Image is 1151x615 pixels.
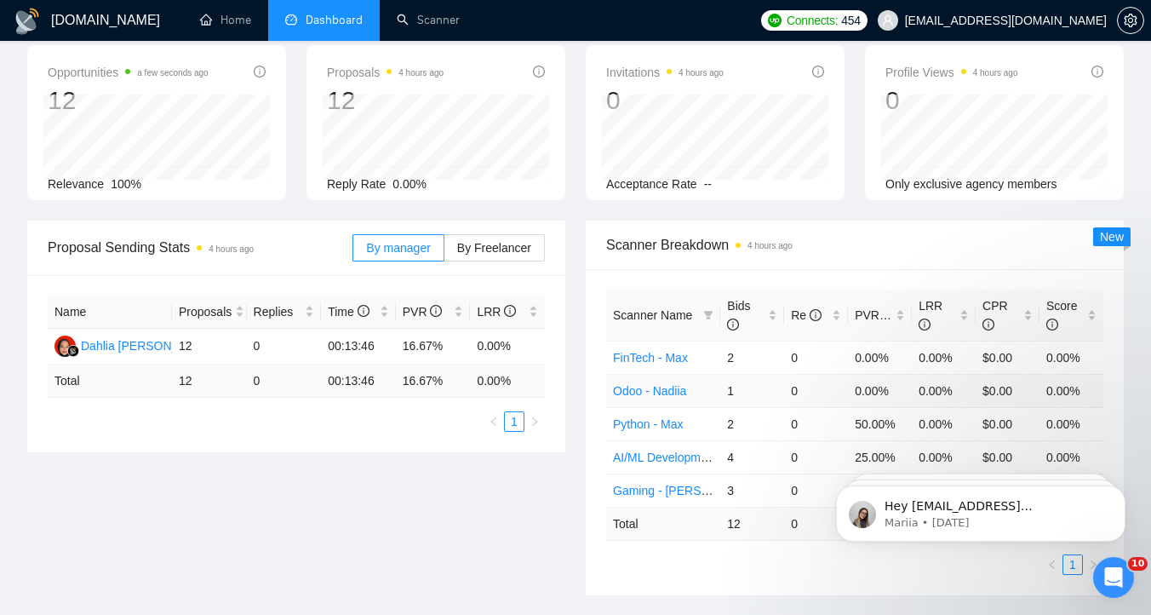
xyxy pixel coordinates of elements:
[704,177,712,191] span: --
[787,11,838,30] span: Connects:
[768,14,782,27] img: upwork-logo.png
[1091,66,1103,78] span: info-circle
[882,14,894,26] span: user
[327,84,444,117] div: 12
[327,62,444,83] span: Proposals
[982,319,994,330] span: info-circle
[1128,557,1148,571] span: 10
[919,299,942,331] span: LRR
[285,14,297,26] span: dashboard
[48,177,104,191] span: Relevance
[457,241,531,255] span: By Freelancer
[679,68,724,78] time: 4 hours ago
[784,474,848,507] td: 0
[720,507,784,540] td: 12
[848,407,912,440] td: 50.00%
[254,66,266,78] span: info-circle
[489,417,499,427] span: left
[613,351,688,365] a: FinTech - Max
[784,407,848,440] td: 0
[484,411,504,432] li: Previous Page
[403,305,443,319] span: PVR
[397,13,460,27] a: searchScanner
[885,62,1018,83] span: Profile Views
[1039,341,1103,374] td: 0.00%
[477,305,516,319] span: LRR
[720,374,784,407] td: 1
[48,237,352,258] span: Proposal Sending Stats
[912,440,976,474] td: 0.00%
[784,440,848,474] td: 0
[613,384,686,398] a: Odoo - Nadiia
[328,305,369,319] span: Time
[976,407,1039,440] td: $0.00
[703,310,713,320] span: filter
[919,319,931,330] span: info-circle
[172,329,247,365] td: 12
[470,365,545,398] td: 0.00 %
[1093,557,1134,598] iframe: Intercom live chat
[982,299,1008,331] span: CPR
[1117,7,1144,34] button: setting
[606,84,724,117] div: 0
[306,13,363,27] span: Dashboard
[470,329,545,365] td: 0.00%
[606,507,720,540] td: Total
[613,417,683,431] a: Python - Max
[912,341,976,374] td: 0.00%
[209,244,254,254] time: 4 hours ago
[885,84,1018,117] div: 0
[200,13,251,27] a: homeHome
[392,177,427,191] span: 0.00%
[48,84,209,117] div: 12
[606,234,1103,256] span: Scanner Breakdown
[848,341,912,374] td: 0.00%
[484,411,504,432] button: left
[1042,555,1062,575] li: Previous Page
[727,299,750,331] span: Bids
[396,365,471,398] td: 16.67 %
[54,338,216,352] a: DWDahlia [PERSON_NAME]
[48,365,172,398] td: Total
[810,450,1151,569] iframe: Intercom notifications message
[720,407,784,440] td: 2
[606,177,697,191] span: Acceptance Rate
[172,365,247,398] td: 12
[613,451,750,464] a: AI/ML Development - Max
[606,62,724,83] span: Invitations
[720,474,784,507] td: 3
[784,507,848,540] td: 0
[247,296,322,329] th: Replies
[398,68,444,78] time: 4 hours ago
[111,177,141,191] span: 100%
[1118,14,1143,27] span: setting
[720,440,784,474] td: 4
[973,68,1018,78] time: 4 hours ago
[1100,230,1124,244] span: New
[430,305,442,317] span: info-circle
[912,374,976,407] td: 0.00%
[54,336,76,357] img: DW
[358,305,369,317] span: info-circle
[137,68,208,78] time: a few seconds ago
[524,411,545,432] li: Next Page
[327,177,386,191] span: Reply Rate
[524,411,545,432] button: right
[747,241,793,250] time: 4 hours ago
[247,365,322,398] td: 0
[504,411,524,432] li: 1
[613,308,692,322] span: Scanner Name
[172,296,247,329] th: Proposals
[812,66,824,78] span: info-circle
[530,417,540,427] span: right
[784,374,848,407] td: 0
[976,341,1039,374] td: $0.00
[1117,14,1144,27] a: setting
[67,345,79,357] img: gigradar-bm.png
[504,305,516,317] span: info-circle
[1042,555,1062,575] button: left
[1039,440,1103,474] td: 0.00%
